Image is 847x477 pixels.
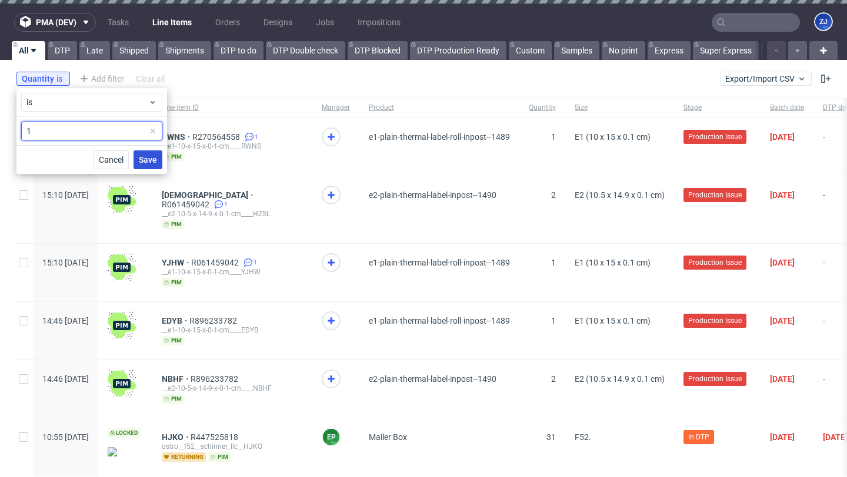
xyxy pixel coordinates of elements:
[551,258,556,267] span: 1
[725,74,806,83] span: Export/Import CSV
[212,200,228,209] a: 1
[42,374,89,384] span: 14:46 [DATE]
[162,452,206,462] span: returning
[770,374,795,384] span: [DATE]
[575,316,651,325] span: E1 (10 x 15 x 0.1 cm)
[108,447,136,456] img: version_two_editor_design.png
[162,374,191,384] a: NBHF
[108,253,136,281] img: wHgJFi1I6lmhQAAAABJRU5ErkJggg==
[42,316,89,325] span: 14:46 [DATE]
[241,258,257,267] a: 1
[162,316,189,325] span: EDYB
[162,325,303,335] div: __e1-10-x-15-x-0-1-cm____EDYB
[208,452,231,462] span: pim
[134,70,167,87] div: Clear all
[162,384,303,393] div: __e2-10-5-x-14-9-x-0-1-cm____NBHF
[224,200,228,209] span: 1
[322,103,350,113] span: Manager
[770,258,795,267] span: [DATE]
[348,41,408,60] a: DTP Blocked
[575,190,665,200] span: E2 (10.5 x 14.9 x 0.1 cm)
[255,132,258,142] span: 1
[79,41,110,60] a: Late
[575,374,665,384] span: E2 (10.5 x 14.9 x 0.1 cm)
[369,132,510,142] span: e1-plain-thermal-label-roll-inpost--1489
[145,13,199,32] a: Line Items
[688,257,742,268] span: Production Issue
[323,429,339,445] figcaption: EP
[770,316,795,325] span: [DATE]
[26,96,148,108] span: is
[139,156,157,164] span: Save
[693,41,759,60] a: Super Express
[162,394,184,404] span: pim
[551,316,556,325] span: 1
[101,13,136,32] a: Tasks
[509,41,552,60] a: Custom
[309,13,341,32] a: Jobs
[369,316,510,325] span: e1-plain-thermal-label-roll-inpost--1489
[688,190,742,200] span: Production Issue
[266,41,345,60] a: DTP Double check
[351,13,408,32] a: Impositions
[162,278,184,287] span: pim
[770,432,795,442] span: [DATE]
[192,132,242,142] a: R270564558
[208,13,247,32] a: Orders
[42,258,89,267] span: 15:10 [DATE]
[108,186,136,214] img: wHgJFi1I6lmhQAAAABJRU5ErkJggg==
[108,369,136,398] img: wHgJFi1I6lmhQAAAABJRU5ErkJggg==
[551,132,556,142] span: 1
[770,103,804,113] span: Batch date
[36,18,76,26] span: pma (dev)
[189,316,239,325] a: R896233782
[112,41,156,60] a: Shipped
[688,374,742,384] span: Production Issue
[162,258,191,267] a: YJHW
[720,72,812,86] button: Export/Import CSV
[162,190,255,200] span: [DEMOGRAPHIC_DATA]
[162,200,212,209] span: R061459042
[162,142,303,151] div: __e1-10-x-15-x-0-1-cm____RWNS
[48,41,77,60] a: DTP
[162,132,192,142] a: RWNS
[410,41,506,60] a: DTP Production Ready
[42,432,89,442] span: 10:55 [DATE]
[191,374,241,384] span: R896233782
[162,442,303,451] div: ostro__f52__schinner_llc__HJKO
[602,41,645,60] a: No print
[99,156,124,164] span: Cancel
[214,41,264,60] a: DTP to do
[551,374,556,384] span: 2
[14,13,96,32] button: pma (dev)
[369,432,407,442] span: Mailer Box
[815,14,832,30] figcaption: ZJ
[162,209,303,219] div: __e2-10-5-x-14-9-x-0-1-cm____HZSL
[134,150,162,169] button: Save
[529,103,556,113] span: Quantity
[242,132,258,142] a: 1
[770,190,795,200] span: [DATE]
[688,132,742,142] span: Production Issue
[688,432,709,442] span: In DTP
[56,74,65,83] span: is
[158,41,211,60] a: Shipments
[369,258,510,267] span: e1-plain-thermal-label-roll-inpost--1489
[94,150,129,169] button: Cancel
[108,311,136,340] img: wHgJFi1I6lmhQAAAABJRU5ErkJggg==
[546,432,556,442] span: 31
[575,432,591,442] span: F52.
[162,432,191,442] a: HJKO
[162,336,184,345] span: pim
[688,315,742,326] span: Production Issue
[191,432,241,442] a: R447525818
[162,220,184,229] span: pim
[21,122,162,140] input: e.g. 1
